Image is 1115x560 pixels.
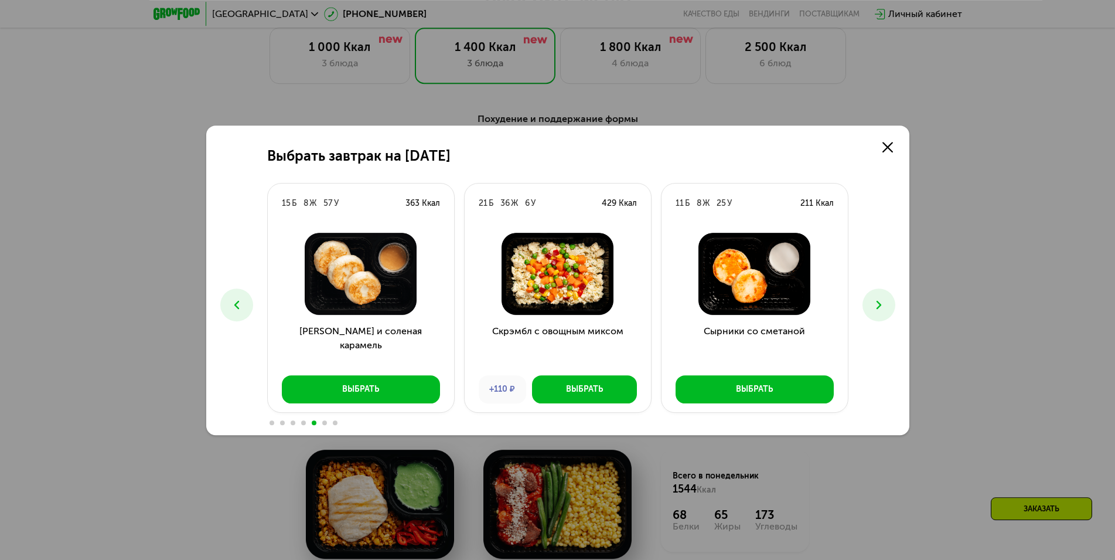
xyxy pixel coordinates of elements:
button: Выбрать [532,375,637,403]
div: У [334,198,339,209]
div: У [727,198,732,209]
img: Скрэмбл с овощным миксом [474,233,642,315]
div: Ж [511,198,518,209]
button: Выбрать [282,375,440,403]
div: 6 [525,198,530,209]
div: Выбрать [342,383,379,395]
div: Б [685,198,690,209]
div: 21 [479,198,487,209]
div: +110 ₽ [479,375,526,403]
div: 211 Ккал [800,198,834,209]
div: 11 [676,198,684,209]
div: Б [292,198,296,209]
div: Выбрать [566,383,603,395]
h3: [PERSON_NAME] и соленая карамель [268,324,454,366]
button: Выбрать [676,375,834,403]
h2: Выбрать завтрак на [DATE] [267,148,451,164]
div: 25 [717,198,726,209]
div: Б [489,198,493,209]
div: 429 Ккал [602,198,637,209]
div: Ж [309,198,316,209]
img: Сырники и соленая карамель [277,233,445,315]
h3: Сырники со сметаной [662,324,848,366]
div: У [531,198,536,209]
img: Сырники со сметаной [671,233,838,315]
div: 8 [304,198,308,209]
div: 363 Ккал [405,198,440,209]
div: 36 [500,198,510,209]
h3: Скрэмбл с овощным миксом [465,324,651,366]
div: 57 [323,198,333,209]
div: 15 [282,198,291,209]
div: Ж [703,198,710,209]
div: Выбрать [736,383,773,395]
div: 8 [697,198,701,209]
